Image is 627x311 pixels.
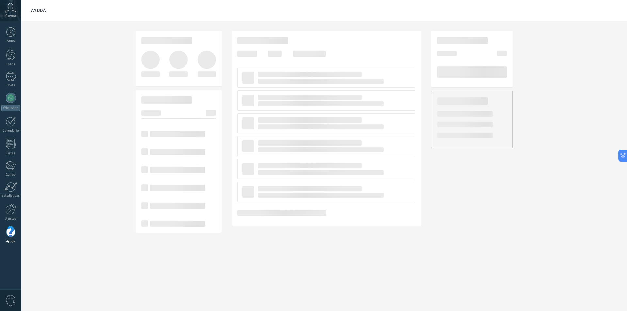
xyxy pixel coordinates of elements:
[1,151,20,156] div: Listas
[1,62,20,67] div: Leads
[5,14,16,18] span: Cuenta
[1,129,20,133] div: Calendario
[1,173,20,177] div: Correo
[1,217,20,221] div: Ajustes
[1,39,20,43] div: Panel
[1,194,20,198] div: Estadísticas
[1,105,20,111] div: WhatsApp
[1,240,20,244] div: Ayuda
[1,83,20,87] div: Chats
